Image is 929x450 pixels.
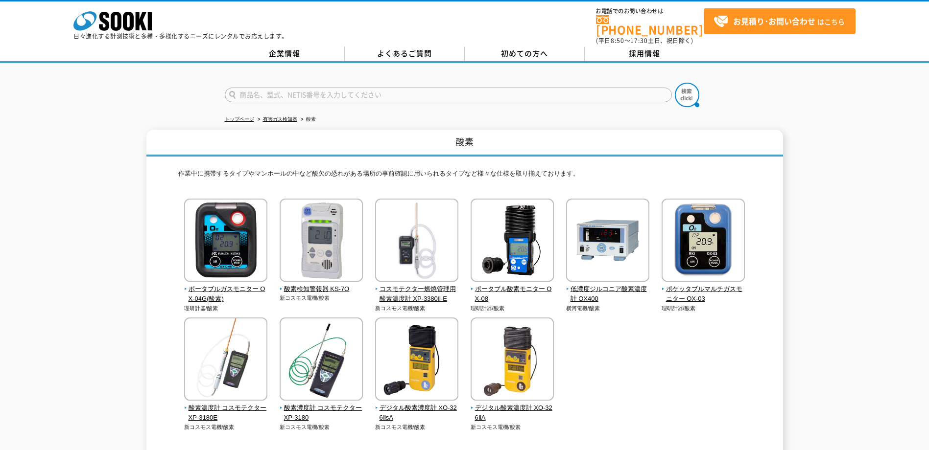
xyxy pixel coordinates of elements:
img: ポケッタブルマルチガスモニター OX-03 [662,199,745,284]
p: 新コスモス電機/酸素 [471,423,554,431]
p: 横河電機/酸素 [566,304,650,313]
a: トップページ [225,116,254,122]
span: 酸素検知警報器 KS-7O [280,284,363,294]
span: デジタル酸素濃度計 XO-326ⅡsA [375,403,459,424]
span: お電話でのお問い合わせは [596,8,704,14]
p: 新コスモス電機/酸素 [375,304,459,313]
img: 酸素濃度計 コスモテクター XP-3180 [280,317,363,403]
span: 17:30 [630,36,648,45]
a: 有害ガス検知器 [263,116,297,122]
a: 酸素検知警報器 KS-7O [280,275,363,294]
span: 酸素濃度計 コスモテクター XP-3180 [280,403,363,424]
span: ポケッタブルマルチガスモニター OX-03 [662,284,745,305]
a: よくあるご質問 [345,46,465,61]
span: はこちら [714,14,845,29]
a: 企業情報 [225,46,345,61]
a: お見積り･お問い合わせはこちら [704,8,856,34]
h1: 酸素 [146,130,783,157]
p: 日々進化する計測技術と多種・多様化するニーズにレンタルでお応えします。 [73,33,288,39]
a: デジタル酸素濃度計 XO-326ⅡsA [375,394,459,423]
li: 酸素 [299,114,316,125]
a: 採用情報 [585,46,705,61]
span: ポータブルガスモニター OX-04G(酸素) [184,284,268,305]
a: ポケッタブルマルチガスモニター OX-03 [662,275,745,304]
a: 初めての方へ [465,46,585,61]
a: デジタル酸素濃度計 XO-326ⅡA [471,394,554,423]
span: コスモテクター燃焼管理用酸素濃度計 XP-3380Ⅱ-E [375,284,459,305]
span: ポータブル酸素モニター OX-08 [471,284,554,305]
img: 酸素濃度計 コスモテクター XP-3180E [184,317,267,403]
span: 低濃度ジルコニア酸素濃度計 OX400 [566,284,650,305]
img: ポータブル酸素モニター OX-08 [471,199,554,284]
img: デジタル酸素濃度計 XO-326ⅡA [471,317,554,403]
p: 新コスモス電機/酸素 [280,294,363,302]
img: デジタル酸素濃度計 XO-326ⅡsA [375,317,458,403]
p: 新コスモス電機/酸素 [280,423,363,431]
p: 理研計器/酸素 [662,304,745,313]
a: ポータブルガスモニター OX-04G(酸素) [184,275,268,304]
span: (平日 ～ 土日、祝日除く) [596,36,693,45]
a: ポータブル酸素モニター OX-08 [471,275,554,304]
a: [PHONE_NUMBER] [596,15,704,35]
a: 酸素濃度計 コスモテクター XP-3180E [184,394,268,423]
p: 新コスモス電機/酸素 [184,423,268,431]
p: 理研計器/酸素 [471,304,554,313]
p: 作業中に携帯するタイプやマンホールの中など酸欠の恐れがある場所の事前確認に用いられるタイプなど様々な仕様を取り揃えております。 [178,169,751,184]
p: 新コスモス電機/酸素 [375,423,459,431]
strong: お見積り･お問い合わせ [733,15,815,27]
img: 低濃度ジルコニア酸素濃度計 OX400 [566,199,649,284]
span: 初めての方へ [501,48,548,59]
img: btn_search.png [675,83,699,107]
img: コスモテクター燃焼管理用酸素濃度計 XP-3380Ⅱ-E [375,199,458,284]
input: 商品名、型式、NETIS番号を入力してください [225,88,672,102]
p: 理研計器/酸素 [184,304,268,313]
span: 8:50 [611,36,624,45]
a: コスモテクター燃焼管理用酸素濃度計 XP-3380Ⅱ-E [375,275,459,304]
a: 低濃度ジルコニア酸素濃度計 OX400 [566,275,650,304]
img: ポータブルガスモニター OX-04G(酸素) [184,199,267,284]
a: 酸素濃度計 コスモテクター XP-3180 [280,394,363,423]
span: デジタル酸素濃度計 XO-326ⅡA [471,403,554,424]
span: 酸素濃度計 コスモテクター XP-3180E [184,403,268,424]
img: 酸素検知警報器 KS-7O [280,199,363,284]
